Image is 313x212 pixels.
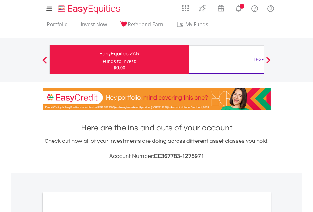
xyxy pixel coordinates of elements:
a: AppsGrid [178,2,193,12]
a: Notifications [230,2,247,14]
a: FAQ's and Support [247,2,263,14]
button: Next [262,60,275,66]
h3: Account Number: [43,152,271,161]
div: Check out how all of your investments are doing across different asset classes you hold. [43,137,271,161]
a: Portfolio [44,21,70,31]
a: Invest Now [78,21,110,31]
a: Refer and Earn [117,21,166,31]
h1: Here are the ins and outs of your account [43,122,271,134]
img: vouchers-v2.svg [216,3,226,13]
span: Refer and Earn [128,21,163,28]
img: grid-menu-icon.svg [182,5,189,12]
span: EE367783-1275971 [154,153,204,159]
span: R0.00 [114,64,125,70]
a: My Profile [263,2,279,15]
div: EasyEquities ZAR [53,49,185,58]
div: Funds to invest: [103,58,136,64]
img: thrive-v2.svg [197,3,208,13]
img: EasyEquities_Logo.png [57,4,123,14]
a: Vouchers [212,2,230,13]
img: EasyCredit Promotion Banner [43,88,271,110]
button: Previous [38,60,51,66]
a: Home page [55,2,123,14]
span: My Funds [176,20,218,28]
